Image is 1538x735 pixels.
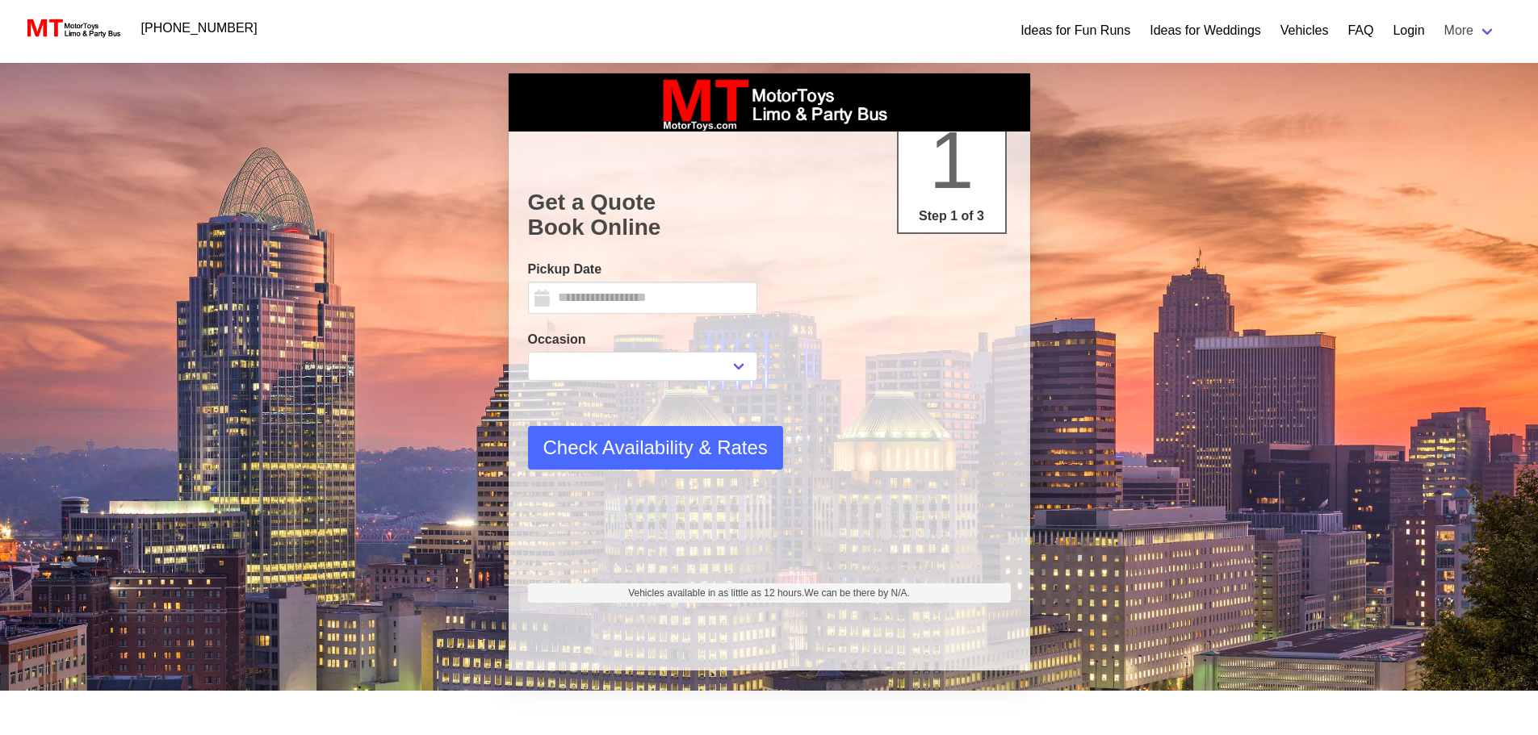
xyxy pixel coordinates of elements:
[543,433,768,462] span: Check Availability & Rates
[1435,15,1506,47] a: More
[23,17,122,40] img: MotorToys Logo
[528,330,757,349] label: Occasion
[1347,21,1373,40] a: FAQ
[528,260,757,279] label: Pickup Date
[1020,21,1130,40] a: Ideas for Fun Runs
[1393,21,1424,40] a: Login
[648,73,891,132] img: box_logo_brand.jpeg
[905,207,999,226] p: Step 1 of 3
[132,12,267,44] a: [PHONE_NUMBER]
[1280,21,1329,40] a: Vehicles
[628,586,910,600] span: Vehicles available in as little as 12 hours.
[528,426,783,470] button: Check Availability & Rates
[528,190,1011,240] h1: Get a Quote Book Online
[1150,21,1261,40] a: Ideas for Weddings
[804,587,910,599] span: We can be there by N/A.
[929,115,974,205] span: 1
